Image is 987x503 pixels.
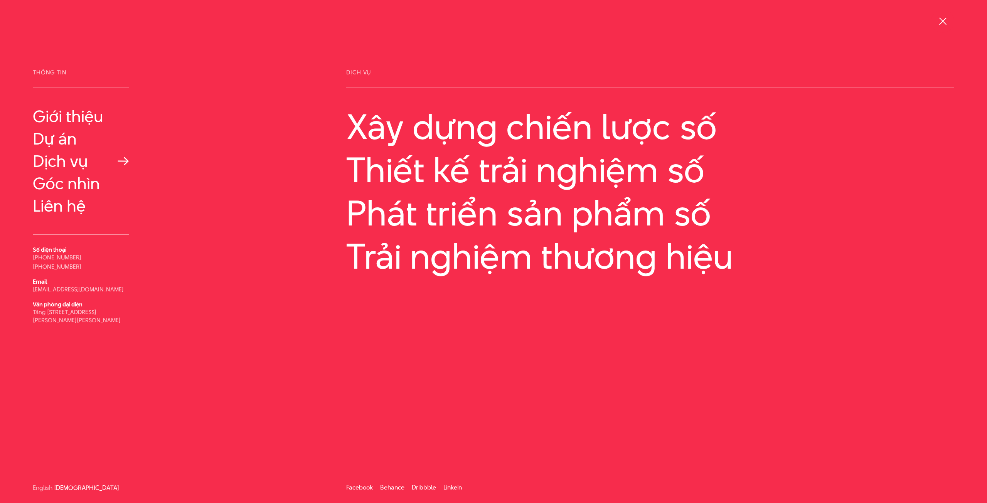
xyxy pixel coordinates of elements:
[33,130,129,148] a: Dự án
[346,107,954,146] a: Xây dựng chiến lược số
[33,197,129,215] a: Liên hệ
[33,174,129,193] a: Góc nhìn
[33,107,129,126] a: Giới thiệu
[443,483,462,492] a: Linkein
[346,193,954,233] a: Phát triển sản phẩm số
[33,308,129,324] p: Tầng [STREET_ADDRESS][PERSON_NAME][PERSON_NAME]
[412,483,436,492] a: Dribbble
[33,285,124,293] a: [EMAIL_ADDRESS][DOMAIN_NAME]
[346,150,954,190] a: Thiết kế trải nghiệm số
[346,237,954,276] a: Trải nghiệm thương hiệu
[33,152,129,170] a: Dịch vụ
[380,483,404,492] a: Behance
[33,69,129,88] span: Thông tin
[346,483,373,492] a: Facebook
[346,69,954,88] span: Dịch vụ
